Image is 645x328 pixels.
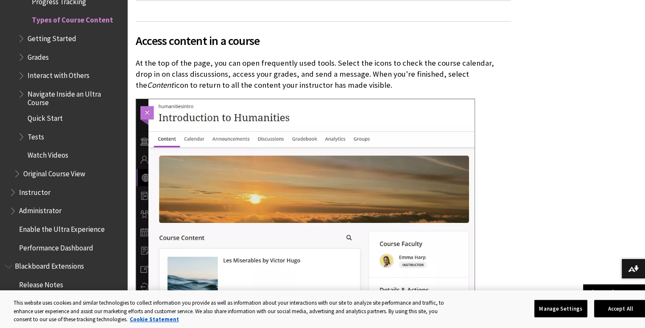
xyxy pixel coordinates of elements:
span: Quick Start [28,111,63,122]
span: Types of Course Content [32,13,113,25]
a: Back to top [583,284,645,300]
span: Original Course View [23,167,85,178]
span: Getting Started [28,31,76,43]
span: Watch Videos [28,148,68,160]
span: Content [147,80,173,90]
a: More information about your privacy, opens in a new tab [130,316,179,323]
p: At the top of the page, you can open frequently used tools. Select the icons to check the course ... [136,58,511,91]
span: Enable the Ultra Experience [19,222,105,233]
button: Manage Settings [534,300,587,317]
span: Instructor [19,185,50,197]
span: Performance Dashboard [19,241,93,252]
span: Interact with Others [28,69,89,80]
span: Administrator [19,204,61,215]
span: Grades [28,50,49,61]
span: Release Notes [19,278,63,289]
span: Blackboard Extensions [15,259,84,271]
div: This website uses cookies and similar technologies to collect information you provide as well as ... [14,299,452,324]
span: Navigate Inside an Ultra Course [28,87,121,107]
span: Tests [28,130,44,141]
span: Access content in a course [136,32,511,50]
